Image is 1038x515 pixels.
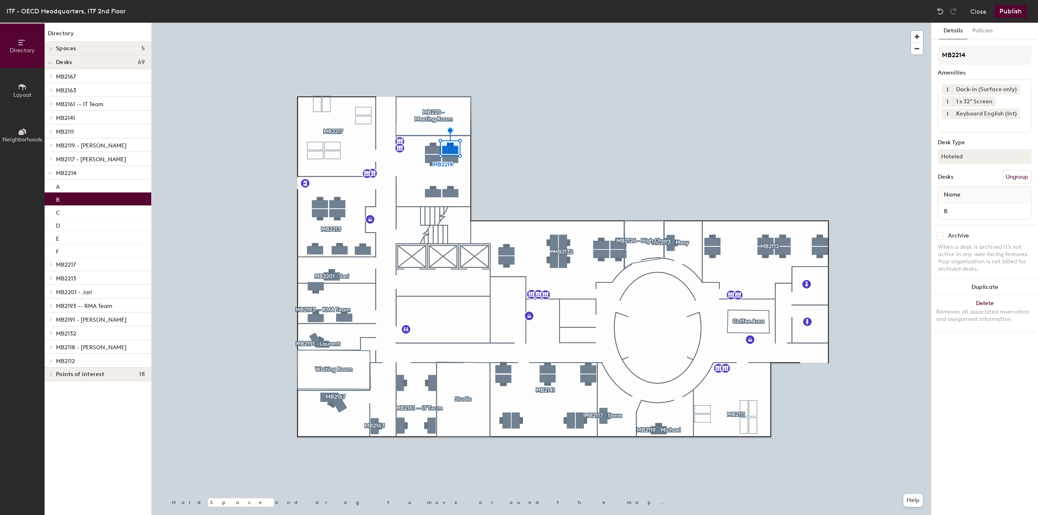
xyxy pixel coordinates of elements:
[967,23,997,39] button: Policies
[903,494,923,507] button: Help
[949,7,957,15] img: Redo
[938,70,1032,76] div: Amenities
[56,303,112,310] span: MB2193 -- RMA Team
[946,85,948,94] span: 1
[970,5,987,18] button: Close
[1002,170,1032,184] button: Ungroup
[139,371,145,378] span: 18
[10,47,35,54] span: Directory
[56,371,104,378] span: Points of interest
[56,101,103,108] span: MB2161 -- IT Team
[56,194,60,203] p: B
[56,142,127,149] span: MB2119 - [PERSON_NAME]
[2,136,42,143] span: Neighborhoods
[946,98,948,106] span: 1
[56,115,75,122] span: MB2141
[56,344,127,351] span: MB2118 - [PERSON_NAME]
[6,6,126,16] div: ITF - OECD Headquarters, ITF 2nd Floor
[940,188,965,202] span: Name
[56,170,76,177] span: MB2214
[13,92,32,98] span: Layout
[995,5,1027,18] button: Publish
[931,295,1038,331] button: DeleteRemoves all associated reservation and assignment information
[938,244,1032,273] div: When a desk is archived it's not active in any user-facing features. Your organization is not bil...
[56,233,59,242] p: E
[56,316,127,323] span: MB2191 - [PERSON_NAME]
[56,275,76,282] span: MB2213
[56,289,92,296] span: MB2201 - Jari
[56,181,60,190] p: A
[56,59,72,66] span: Desks
[938,149,1032,164] button: Hoteled
[939,23,967,39] button: Details
[56,207,60,216] p: C
[56,330,76,337] span: MB2132
[942,109,952,119] button: 1
[942,96,952,107] button: 1
[938,139,1032,146] div: Desk Type
[56,156,126,163] span: MB2117 - [PERSON_NAME]
[952,84,1020,95] div: Dock-in (Surface only)
[45,29,151,42] h1: Directory
[138,59,145,66] span: 69
[56,73,76,80] span: MB2167
[948,233,969,239] div: Archive
[936,308,1033,323] div: Removes all associated reservation and assignment information
[56,220,60,229] p: D
[56,45,76,52] span: Spaces
[931,279,1038,295] button: Duplicate
[56,358,75,365] span: MB2112
[938,174,953,180] div: Desks
[56,261,76,268] span: MB2217
[952,96,996,107] div: 1 x 32" Screen
[940,205,1029,217] input: Unnamed desk
[56,246,59,255] p: F
[56,128,74,135] span: MB2111
[952,109,1020,119] div: Keyboard English (Int)
[142,45,145,52] span: 5
[56,87,76,94] span: MB2163
[942,84,952,95] button: 1
[936,7,944,15] img: Undo
[946,110,948,118] span: 1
